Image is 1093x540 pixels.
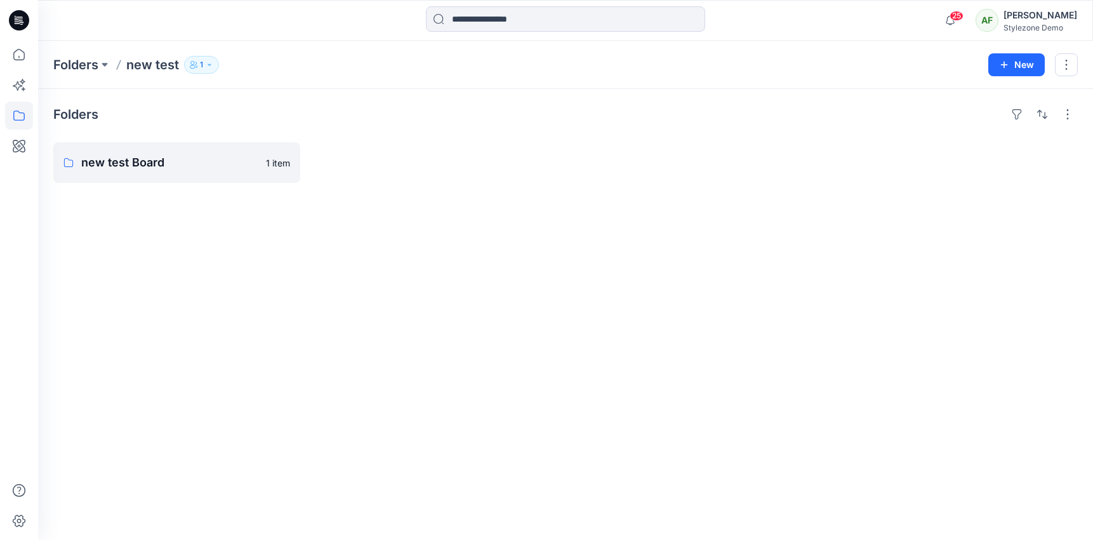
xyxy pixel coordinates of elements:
[81,154,258,172] p: new test Board
[950,11,964,21] span: 25
[126,56,179,74] p: new test
[184,56,219,74] button: 1
[53,142,300,183] a: new test Board1 item
[53,107,98,122] h4: Folders
[988,53,1045,76] button: New
[266,156,290,170] p: 1 item
[976,9,998,32] div: AF
[53,56,98,74] a: Folders
[1004,23,1077,32] div: Stylezone Demo
[200,58,203,72] p: 1
[1004,8,1077,23] div: [PERSON_NAME]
